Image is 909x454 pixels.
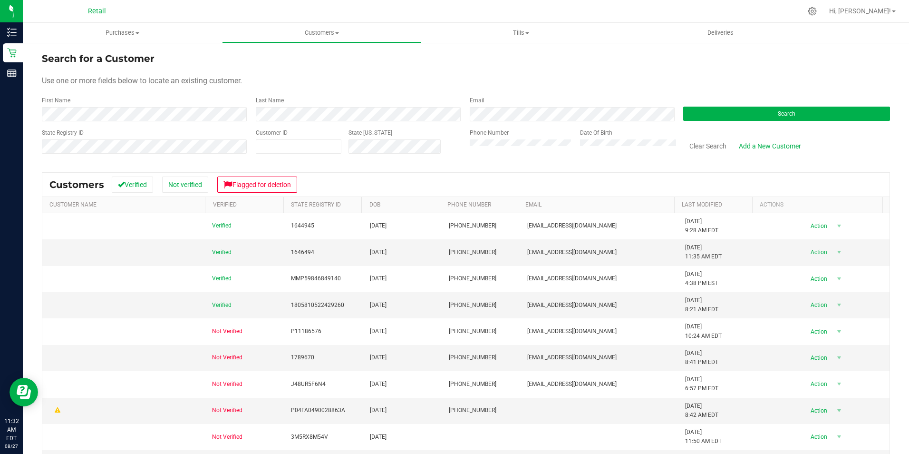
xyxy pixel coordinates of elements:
span: Action [803,246,833,259]
span: [PHONE_NUMBER] [449,380,496,389]
button: Flagged for deletion [217,177,297,193]
span: Not Verified [212,380,242,389]
span: MMP59846849140 [291,274,341,283]
p: 08/27 [4,443,19,450]
span: Verified [212,221,232,230]
a: Customers [222,23,421,43]
span: [DATE] 4:38 PM EST [685,270,718,288]
span: [PHONE_NUMBER] [449,221,496,230]
inline-svg: Reports [7,69,17,78]
a: State Registry Id [291,201,341,208]
label: State Registry ID [42,128,84,137]
label: Date Of Birth [580,128,612,137]
span: [DATE] [370,353,387,362]
button: Verified [112,177,153,193]
span: Retail [88,7,106,15]
a: Last Modified [682,201,722,208]
span: [DATE] [370,433,387,442]
span: [DATE] 6:57 PM EDT [685,375,718,393]
span: Verified [212,274,232,283]
a: Tills [422,23,621,43]
span: Action [803,272,833,286]
span: [DATE] 8:41 PM EDT [685,349,718,367]
span: 1789670 [291,353,314,362]
span: select [833,325,845,338]
span: select [833,246,845,259]
span: [EMAIL_ADDRESS][DOMAIN_NAME] [527,274,617,283]
a: Customer Name [49,201,97,208]
span: Action [803,325,833,338]
p: 11:32 AM EDT [4,417,19,443]
span: Action [803,404,833,417]
span: Not Verified [212,406,242,415]
button: Clear Search [683,138,733,154]
span: P11186576 [291,327,321,336]
span: Verified [212,301,232,310]
span: P04FA0490028863A [291,406,345,415]
span: [DATE] [370,327,387,336]
span: Search [778,110,795,117]
span: 3M5RX8M54V [291,433,328,442]
span: [EMAIL_ADDRESS][DOMAIN_NAME] [527,327,617,336]
span: Use one or more fields below to locate an existing customer. [42,76,242,85]
span: [DATE] 8:21 AM EDT [685,296,718,314]
span: Deliveries [695,29,746,37]
a: Email [525,201,542,208]
inline-svg: Inventory [7,28,17,37]
span: [DATE] 11:35 AM EDT [685,243,722,261]
span: [PHONE_NUMBER] [449,406,496,415]
span: Action [803,351,833,365]
span: Not Verified [212,327,242,336]
span: [DATE] [370,248,387,257]
span: Not Verified [212,433,242,442]
span: Hi, [PERSON_NAME]! [829,7,891,15]
span: select [833,404,845,417]
span: [EMAIL_ADDRESS][DOMAIN_NAME] [527,248,617,257]
span: Action [803,377,833,391]
span: [EMAIL_ADDRESS][DOMAIN_NAME] [527,353,617,362]
span: Not Verified [212,353,242,362]
a: DOB [369,201,380,208]
span: select [833,298,845,312]
span: Action [803,219,833,233]
span: [DATE] 9:28 AM EDT [685,217,718,235]
span: [EMAIL_ADDRESS][DOMAIN_NAME] [527,221,617,230]
span: Tills [422,29,620,37]
a: Phone Number [447,201,491,208]
span: [PHONE_NUMBER] [449,301,496,310]
span: [DATE] 11:50 AM EDT [685,428,722,446]
button: Not verified [162,177,208,193]
span: [DATE] [370,380,387,389]
div: Actions [760,201,879,208]
span: Verified [212,248,232,257]
span: select [833,377,845,391]
span: 1805810522429260 [291,301,344,310]
label: Email [470,96,484,105]
span: Customers [49,179,104,190]
inline-svg: Retail [7,48,17,58]
label: Phone Number [470,128,509,137]
span: [PHONE_NUMBER] [449,248,496,257]
span: select [833,430,845,444]
a: Purchases [23,23,222,43]
span: [PHONE_NUMBER] [449,274,496,283]
span: select [833,219,845,233]
span: [DATE] [370,274,387,283]
iframe: Resource center [10,378,38,406]
span: 1644945 [291,221,314,230]
span: Customers [222,29,421,37]
span: [DATE] 10:24 AM EDT [685,322,722,340]
span: select [833,351,845,365]
label: Last Name [256,96,284,105]
a: Add a New Customer [733,138,807,154]
span: Purchases [23,29,222,37]
div: Warning - Level 1 [53,406,62,415]
label: Customer ID [256,128,288,137]
button: Search [683,107,890,121]
span: [DATE] [370,301,387,310]
span: [PHONE_NUMBER] [449,327,496,336]
span: Action [803,430,833,444]
label: First Name [42,96,70,105]
span: select [833,272,845,286]
span: J48UR5F6N4 [291,380,326,389]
